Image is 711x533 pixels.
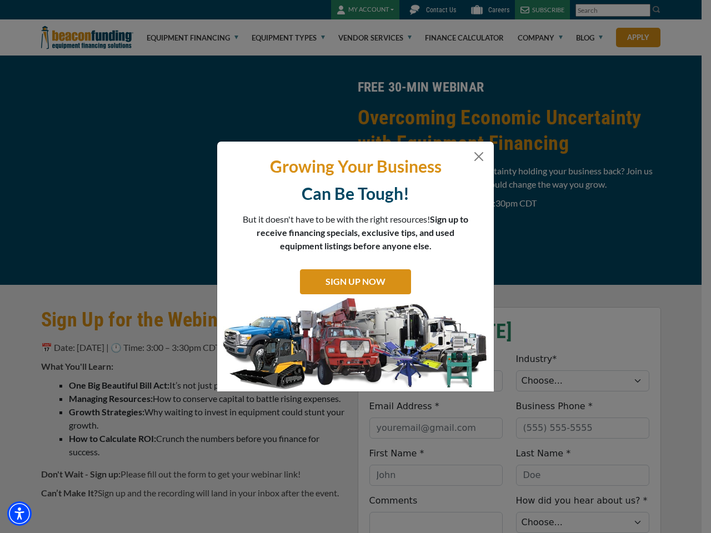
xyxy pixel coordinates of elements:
[226,155,485,177] p: Growing Your Business
[472,150,485,163] button: Close
[217,297,494,391] img: subscribe-modal.jpg
[242,213,469,253] p: But it doesn't have to be with the right resources!
[257,214,468,251] span: Sign up to receive financing specials, exclusive tips, and used equipment listings before anyone ...
[226,183,485,204] p: Can Be Tough!
[300,269,411,294] a: SIGN UP NOW
[7,501,32,526] div: Accessibility Menu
